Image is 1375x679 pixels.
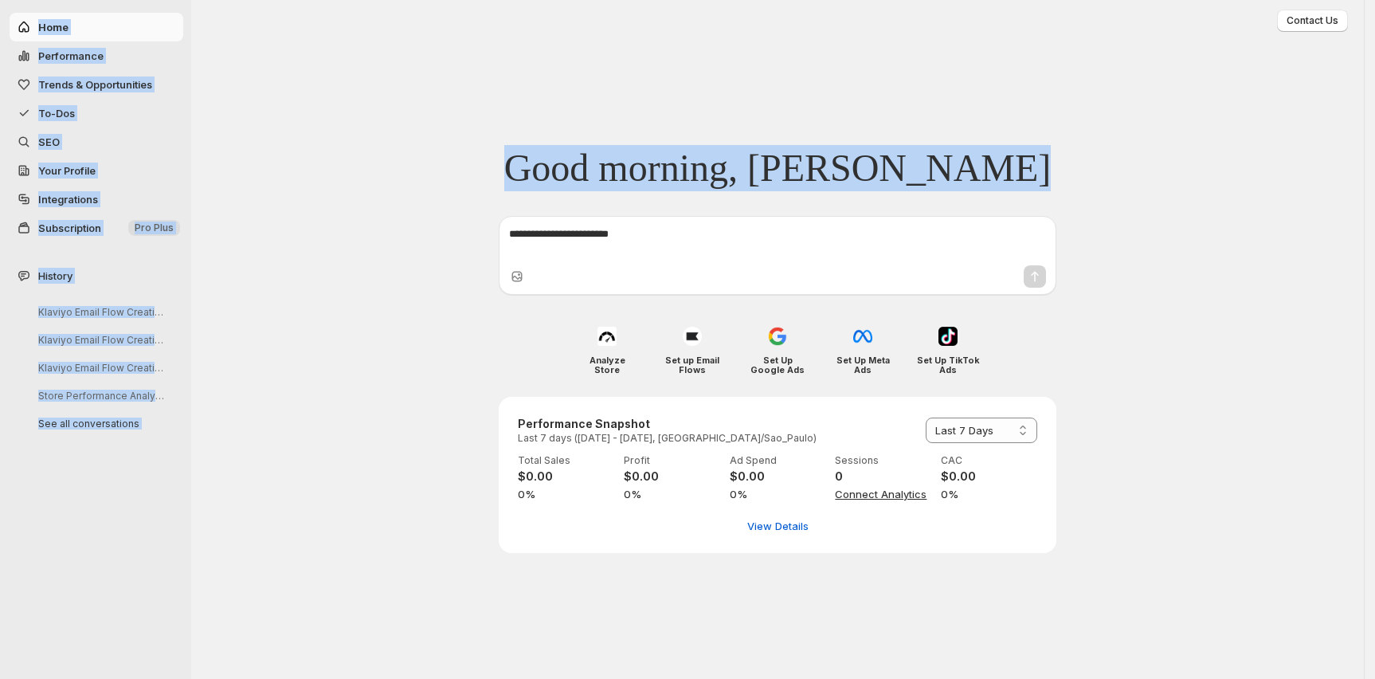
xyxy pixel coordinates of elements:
span: 0% [518,486,614,502]
span: View Details [747,518,809,534]
h4: Analyze Store [576,355,639,375]
span: Subscription [38,222,101,234]
h4: 0 [835,469,931,485]
h4: $0.00 [941,469,1037,485]
p: Profit [624,454,720,467]
button: View detailed performance [738,513,818,539]
span: Pro Plus [135,222,174,234]
h4: Set up Email Flows [661,355,724,375]
a: SEO [10,128,183,156]
button: Klaviyo Email Flow Creation Guidance [25,355,177,380]
h4: $0.00 [624,469,720,485]
h4: Set Up Meta Ads [832,355,895,375]
p: Sessions [835,454,931,467]
button: Upload image [509,269,525,285]
button: Klaviyo Email Flow Creation Discussion [25,300,177,324]
span: 0% [941,486,1037,502]
span: Home [38,21,69,33]
img: Analyze Store icon [597,327,617,346]
span: Your Profile [38,164,96,177]
span: Good morning, [PERSON_NAME] [504,145,1052,191]
button: Contact Us [1277,10,1348,32]
a: Integrations [10,185,183,214]
span: 0% [730,486,826,502]
span: Trends & Opportunities [38,78,152,91]
button: Store Performance Analysis and Recommendations [25,383,177,408]
p: CAC [941,454,1037,467]
button: Klaviyo Email Flow Creation Guide [25,328,177,352]
a: Your Profile [10,156,183,185]
span: History [38,268,72,284]
img: Set Up Meta Ads icon [853,327,872,346]
span: Contact Us [1287,14,1338,27]
h4: Set Up TikTok Ads [917,355,980,375]
button: Trends & Opportunities [10,70,183,99]
span: Integrations [38,193,98,206]
img: Set up Email Flows icon [683,327,702,346]
span: Performance [38,49,104,62]
p: Ad Spend [730,454,826,467]
h4: $0.00 [518,469,614,485]
button: To-Dos [10,99,183,128]
p: Last 7 days ([DATE] - [DATE], [GEOGRAPHIC_DATA]/Sao_Paulo) [518,432,817,445]
h4: $0.00 [730,469,826,485]
button: Performance [10,41,183,70]
img: Set Up Google Ads icon [768,327,787,346]
h4: Set Up Google Ads [746,355,809,375]
button: Home [10,13,183,41]
img: Set Up TikTok Ads icon [938,327,958,346]
span: SEO [38,135,60,148]
button: Subscription [10,214,183,242]
span: To-Dos [38,107,75,120]
span: Connect Analytics [835,486,931,502]
span: 0% [624,486,720,502]
button: See all conversations [25,411,177,436]
p: Total Sales [518,454,614,467]
h3: Performance Snapshot [518,416,817,432]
